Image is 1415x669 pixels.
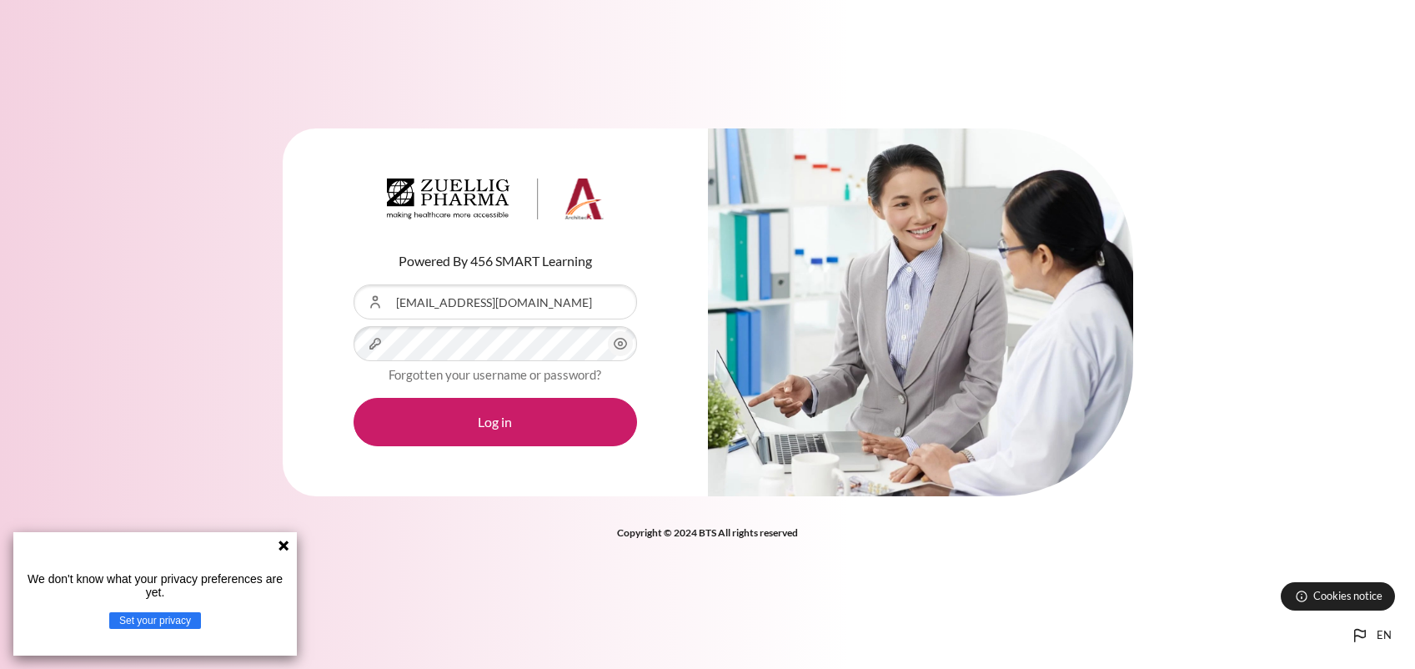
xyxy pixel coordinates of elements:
input: Username or Email Address [354,284,637,319]
button: Cookies notice [1281,582,1395,611]
span: Cookies notice [1313,588,1382,604]
a: Architeck [387,179,604,227]
strong: Copyright © 2024 BTS All rights reserved [617,526,798,539]
img: Architeck [387,179,604,220]
button: Log in [354,398,637,446]
p: Powered By 456 SMART Learning [354,251,637,271]
span: en [1377,627,1392,644]
a: Forgotten your username or password? [389,367,601,382]
button: Set your privacy [109,612,201,629]
button: Languages [1343,619,1398,652]
p: We don't know what your privacy preferences are yet. [20,572,290,599]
